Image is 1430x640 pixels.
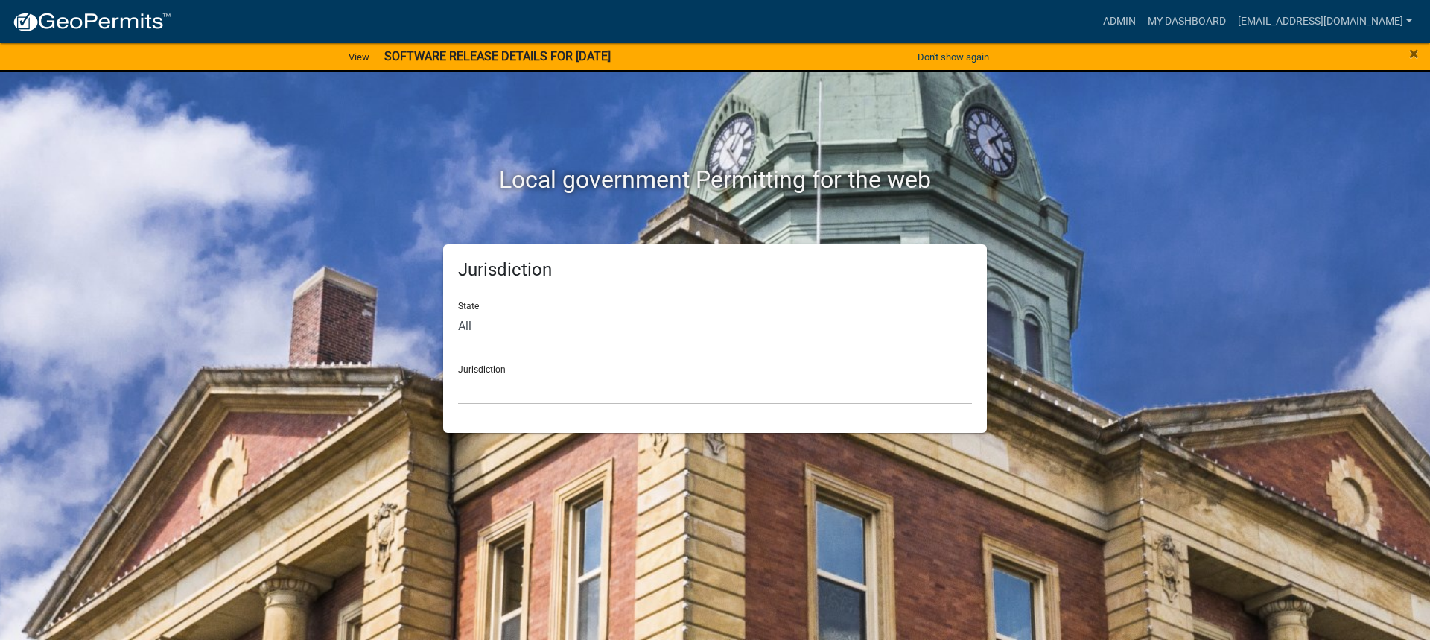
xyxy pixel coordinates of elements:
button: Close [1409,45,1419,63]
h5: Jurisdiction [458,259,972,281]
a: [EMAIL_ADDRESS][DOMAIN_NAME] [1232,7,1418,36]
span: × [1409,43,1419,64]
a: My Dashboard [1142,7,1232,36]
h2: Local government Permitting for the web [302,165,1128,194]
button: Don't show again [912,45,995,69]
a: Admin [1097,7,1142,36]
a: View [343,45,375,69]
strong: SOFTWARE RELEASE DETAILS FOR [DATE] [384,49,611,63]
